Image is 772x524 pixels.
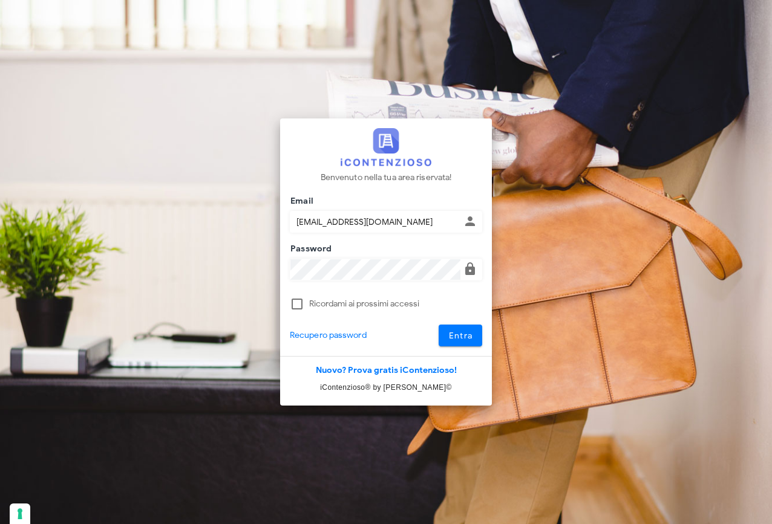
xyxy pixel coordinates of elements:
label: Password [287,243,332,255]
a: Recupero password [290,329,367,342]
button: Entra [439,325,483,346]
p: iContenzioso® by [PERSON_NAME]© [280,381,492,393]
p: Benvenuto nella tua area riservata! [321,171,452,184]
a: Nuovo? Prova gratis iContenzioso! [316,365,457,375]
label: Ricordami ai prossimi accessi [309,298,482,310]
input: Inserisci il tuo indirizzo email [290,212,460,232]
button: Le tue preferenze relative al consenso per le tecnologie di tracciamento [10,503,30,524]
label: Email [287,195,313,207]
span: Entra [448,331,473,341]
